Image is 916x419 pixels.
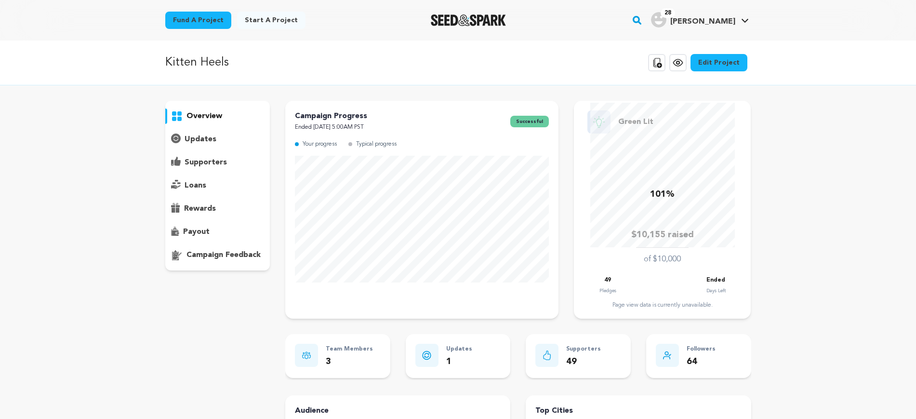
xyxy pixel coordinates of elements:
[165,224,270,240] button: payout
[165,108,270,124] button: overview
[687,355,716,369] p: 64
[237,12,305,29] a: Start a project
[295,122,367,133] p: Ended [DATE] 5:00AM PST
[185,157,227,168] p: supporters
[650,188,675,202] p: 101%
[706,286,726,296] p: Days Left
[165,54,229,71] p: Kitten Heels
[165,247,270,263] button: campaign feedback
[356,139,397,150] p: Typical progress
[584,301,741,309] div: Page view data is currently unavailable.
[649,10,751,30] span: Isaac W.'s Profile
[186,249,261,261] p: campaign feedback
[326,344,373,355] p: Team Members
[670,18,735,26] span: [PERSON_NAME]
[165,201,270,216] button: rewards
[599,286,616,296] p: Pledges
[165,178,270,193] button: loans
[165,155,270,170] button: supporters
[687,344,716,355] p: Followers
[431,14,506,26] img: Seed&Spark Logo Dark Mode
[446,355,472,369] p: 1
[661,8,675,18] span: 28
[185,134,216,145] p: updates
[566,355,601,369] p: 49
[295,405,501,417] h4: Audience
[690,54,747,71] a: Edit Project
[184,203,216,215] p: rewards
[604,275,611,286] p: 49
[651,12,735,27] div: Isaac W.'s Profile
[649,10,751,27] a: Isaac W.'s Profile
[185,180,206,191] p: loans
[303,139,337,150] p: Your progress
[326,355,373,369] p: 3
[510,116,549,127] span: successful
[535,405,741,417] h4: Top Cities
[295,110,367,122] p: Campaign Progress
[183,226,210,238] p: payout
[651,12,666,27] img: user.png
[446,344,472,355] p: Updates
[644,254,681,265] p: of $10,000
[165,132,270,147] button: updates
[431,14,506,26] a: Seed&Spark Homepage
[165,12,231,29] a: Fund a project
[186,110,222,122] p: overview
[706,275,725,286] p: Ended
[566,344,601,355] p: Supporters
